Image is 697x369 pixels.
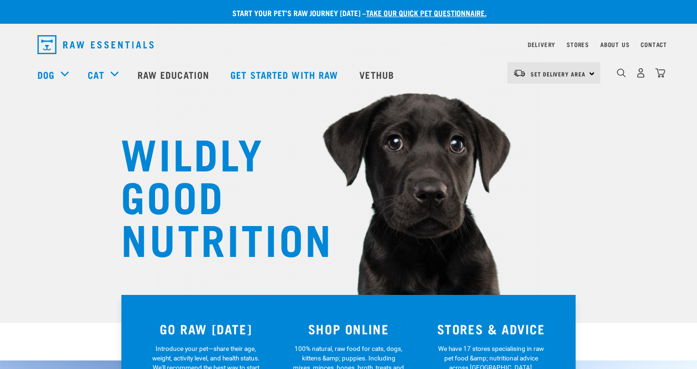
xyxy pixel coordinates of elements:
img: user.png [636,68,646,78]
a: Delivery [528,43,555,46]
a: Contact [641,43,667,46]
a: Raw Education [128,56,221,94]
img: home-icon-1@2x.png [617,68,626,77]
h1: WILDLY GOOD NUTRITION [121,131,311,259]
a: Get started with Raw [221,56,350,94]
span: Set Delivery Area [531,72,586,76]
a: Stores [567,43,589,46]
img: Raw Essentials Logo [37,35,154,54]
a: Vethub [350,56,406,94]
a: Dog [37,67,55,82]
img: home-icon@2x.png [655,68,665,78]
h3: SHOP ONLINE [283,322,414,336]
a: About Us [600,43,629,46]
img: van-moving.png [513,69,526,77]
h3: GO RAW [DATE] [140,322,272,336]
a: Cat [88,67,104,82]
h3: STORES & ADVICE [425,322,557,336]
nav: dropdown navigation [30,31,667,58]
a: take our quick pet questionnaire. [366,10,486,15]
